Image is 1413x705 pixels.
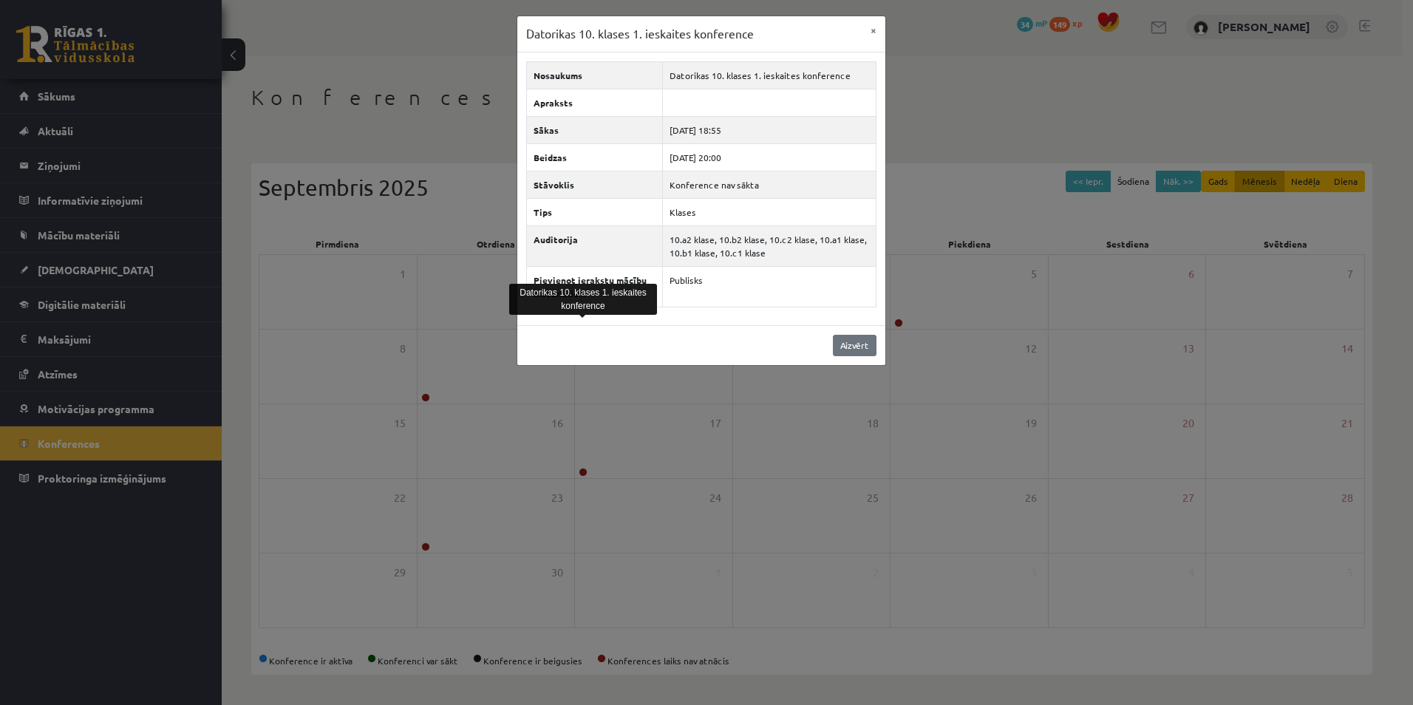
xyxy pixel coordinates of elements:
[862,16,885,44] button: ×
[663,198,876,225] td: Klases
[663,143,876,171] td: [DATE] 20:00
[526,116,663,143] th: Sākas
[833,335,876,356] a: Aizvērt
[526,266,663,307] th: Pievienot ierakstu mācību materiāliem
[526,171,663,198] th: Stāvoklis
[526,143,663,171] th: Beidzas
[663,171,876,198] td: Konference nav sākta
[663,116,876,143] td: [DATE] 18:55
[526,225,663,266] th: Auditorija
[526,61,663,89] th: Nosaukums
[526,198,663,225] th: Tips
[663,225,876,266] td: 10.a2 klase, 10.b2 klase, 10.c2 klase, 10.a1 klase, 10.b1 klase, 10.c1 klase
[526,25,754,43] h3: Datorikas 10. klases 1. ieskaites konference
[663,61,876,89] td: Datorikas 10. klases 1. ieskaites konference
[526,89,663,116] th: Apraksts
[509,284,657,315] div: Datorikas 10. klases 1. ieskaites konference
[663,266,876,307] td: Publisks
